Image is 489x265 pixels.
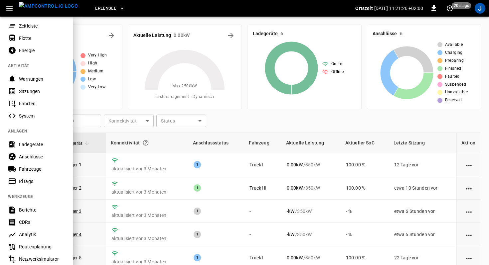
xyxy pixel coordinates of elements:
[19,113,65,119] div: System
[444,3,455,14] button: set refresh interval
[452,2,471,9] span: 20 s ago
[19,153,65,160] div: Anschlüsse
[19,76,65,82] div: Warnungen
[355,5,373,12] p: Ortszeit
[374,5,423,12] p: [DATE] 11:21:26 +02:00
[19,243,65,250] div: Routenplanung
[19,23,65,29] div: Zeitleiste
[19,88,65,95] div: Sitzungen
[19,219,65,225] div: CDRs
[19,35,65,42] div: Flotte
[19,100,65,107] div: Fahrten
[19,2,78,10] img: ampcontrol.io logo
[19,231,65,238] div: Analytik
[19,47,65,54] div: Energie
[475,3,485,14] div: profile-icon
[19,141,65,148] div: Ladegeräte
[95,5,116,12] span: Erlensee
[19,166,65,172] div: Fahrzeuge
[19,207,65,213] div: Berichte
[19,178,65,185] div: IdTags
[19,256,65,262] div: Netzwerksimulator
